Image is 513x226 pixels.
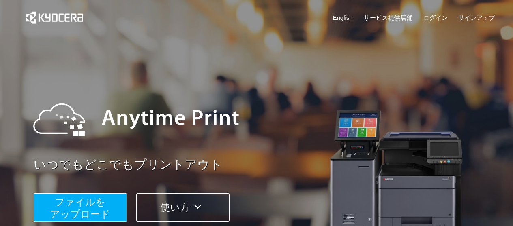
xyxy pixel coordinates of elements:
a: サインアップ [458,13,495,22]
button: ファイルを​​アップロード [34,193,127,222]
a: English [333,13,353,22]
a: いつでもどこでもプリントアウト [34,156,500,173]
a: サービス提供店舗 [364,13,412,22]
a: ログイン [423,13,448,22]
button: 使い方 [136,193,230,222]
span: ファイルを ​​アップロード [50,196,110,220]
